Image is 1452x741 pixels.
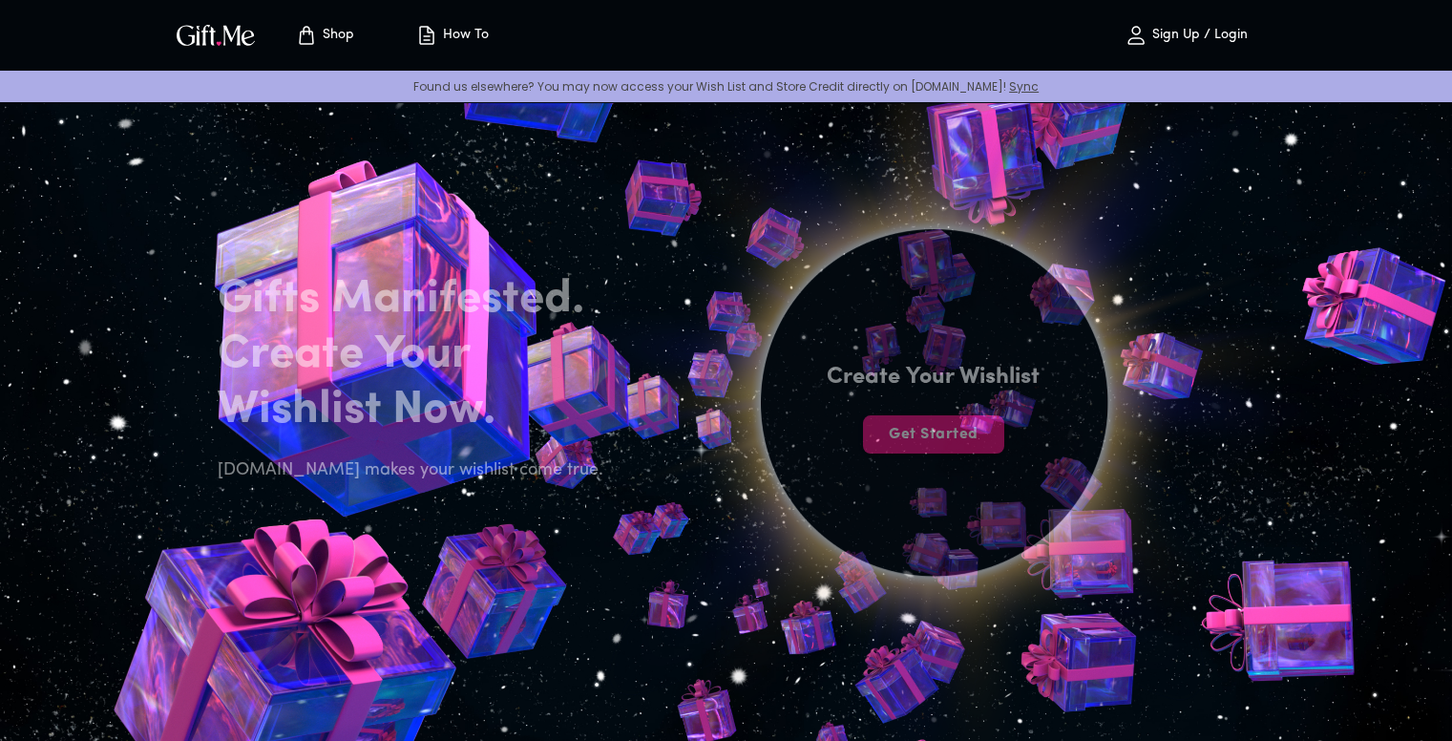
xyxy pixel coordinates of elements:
[171,24,261,47] button: GiftMe Logo
[1009,78,1039,95] a: Sync
[272,5,377,66] button: Store page
[318,28,354,44] p: Shop
[218,328,615,383] h2: Create Your
[218,383,615,438] h2: Wishlist Now.
[173,21,259,49] img: GiftMe Logo
[1091,5,1282,66] button: Sign Up / Login
[1147,28,1248,44] p: Sign Up / Login
[415,24,438,47] img: how-to.svg
[863,424,1004,445] span: Get Started
[827,362,1040,392] h4: Create Your Wishlist
[400,5,505,66] button: How To
[218,272,615,328] h2: Gifts Manifested.
[438,28,489,44] p: How To
[863,415,1004,454] button: Get Started
[218,457,615,484] h6: [DOMAIN_NAME] makes your wishlist come true.
[15,78,1437,95] p: Found us elsewhere? You may now access your Wish List and Store Credit directly on [DOMAIN_NAME]!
